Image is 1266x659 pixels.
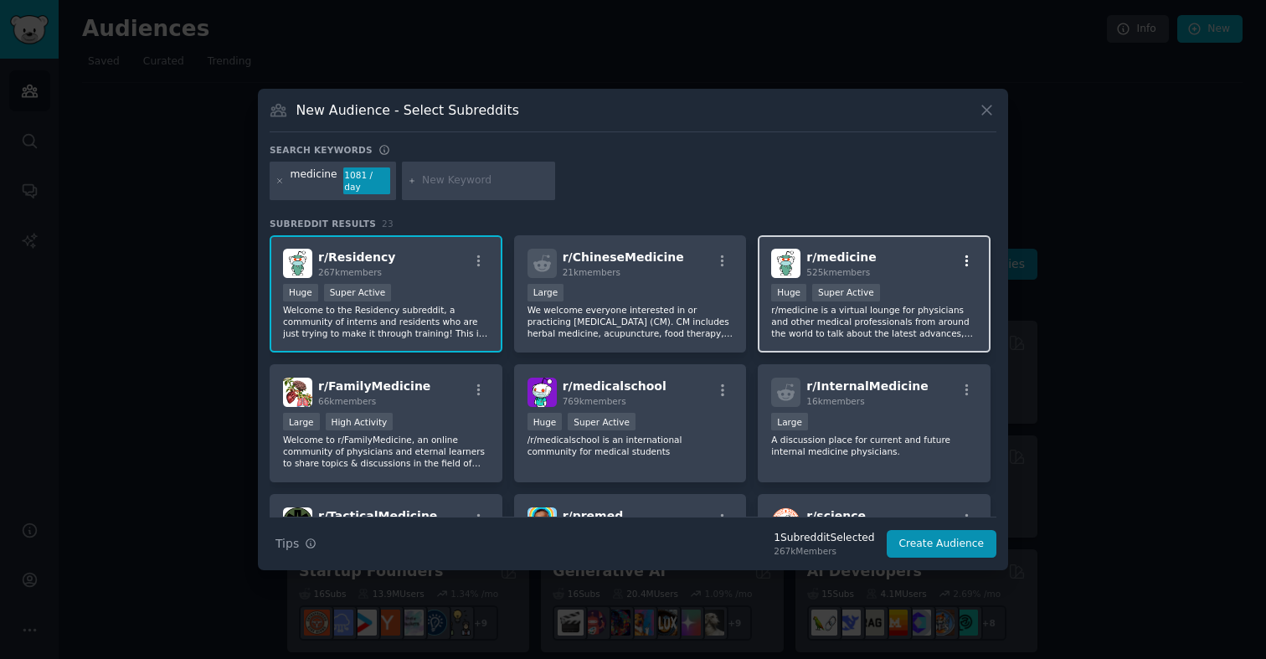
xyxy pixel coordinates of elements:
[887,530,997,559] button: Create Audience
[318,396,376,406] span: 66k members
[318,509,437,523] span: r/ TacticalMedicine
[270,218,376,229] span: Subreddit Results
[382,219,394,229] span: 23
[283,284,318,301] div: Huge
[283,507,312,537] img: TacticalMedicine
[568,413,636,430] div: Super Active
[806,379,928,393] span: r/ InternalMedicine
[812,284,880,301] div: Super Active
[771,507,800,537] img: science
[771,249,800,278] img: medicine
[806,250,877,264] span: r/ medicine
[774,545,874,557] div: 267k Members
[318,250,395,264] span: r/ Residency
[527,413,563,430] div: Huge
[283,304,489,339] p: Welcome to the Residency subreddit, a community of interns and residents who are just trying to m...
[283,249,312,278] img: Residency
[527,434,733,457] p: /r/medicalschool is an international community for medical students
[771,284,806,301] div: Huge
[527,304,733,339] p: We welcome everyone interested in or practicing [MEDICAL_DATA] (CM). CM includes herbal medicine,...
[283,378,312,407] img: FamilyMedicine
[771,434,977,457] p: A discussion place for current and future internal medicine physicians.
[563,379,666,393] span: r/ medicalschool
[806,509,866,523] span: r/ science
[527,507,557,537] img: premed
[270,144,373,156] h3: Search keywords
[563,396,626,406] span: 769k members
[296,101,519,119] h3: New Audience - Select Subreddits
[806,396,864,406] span: 16k members
[527,284,564,301] div: Large
[270,529,322,559] button: Tips
[275,535,299,553] span: Tips
[422,173,549,188] input: New Keyword
[324,284,392,301] div: Super Active
[318,267,382,277] span: 267k members
[771,304,977,339] p: r/medicine is a virtual lounge for physicians and other medical professionals from around the wor...
[291,167,337,194] div: medicine
[326,413,394,430] div: High Activity
[771,413,808,430] div: Large
[283,434,489,469] p: Welcome to r/FamilyMedicine, an online community of physicians and eternal learners to share topi...
[527,378,557,407] img: medicalschool
[343,167,390,194] div: 1081 / day
[806,267,870,277] span: 525k members
[283,413,320,430] div: Large
[774,531,874,546] div: 1 Subreddit Selected
[563,250,684,264] span: r/ ChineseMedicine
[318,379,430,393] span: r/ FamilyMedicine
[563,509,624,523] span: r/ premed
[563,267,620,277] span: 21k members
